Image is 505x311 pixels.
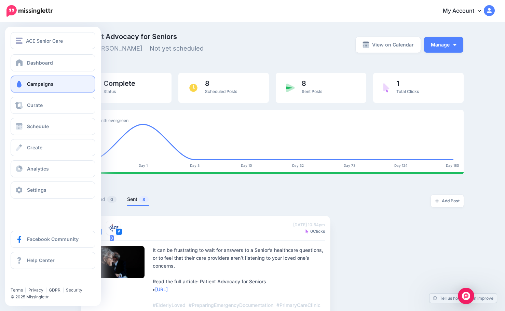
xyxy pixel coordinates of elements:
a: Schedule [11,118,95,135]
span: Sent Posts [302,89,322,94]
div: Day 124 [391,163,411,167]
a: Security [66,287,82,293]
span: | [63,287,64,293]
span: ACE Senior Care [26,37,63,45]
span: Scheduled Posts [205,89,237,94]
a: Add Post [431,195,464,207]
span: 1 [396,80,419,87]
img: menu.png [16,38,23,44]
img: facebook-square.png [116,229,122,235]
div: Day 10 [236,163,257,167]
img: clock.png [189,83,198,93]
div: Day 1 [133,163,153,167]
span: 0 [107,196,117,203]
a: Sent8 [127,195,149,203]
a: Help Center [11,252,95,269]
img: pointer-purple-solid.png [305,229,309,233]
span: | [25,287,26,293]
span: Dashboard [27,60,53,66]
div: Day 73 [339,163,360,167]
li: © 2025 Missinglettr [11,294,99,300]
span: | [45,287,47,293]
span: Facebook Community [27,236,79,242]
span: Patient Advocacy for Seniors [81,33,333,40]
a: Terms [11,287,23,293]
img: arrow-down-white.png [453,44,456,46]
a: Settings [11,181,95,199]
span: 0 [110,235,114,241]
li: Not yet scheduled [150,43,207,54]
span: #PreparingEmergencyDocumentation [189,302,273,308]
li: [PERSON_NAME] [81,43,146,54]
img: 298907705_377465317904989_8911975065966799795_n-bsa117943.png [106,221,120,235]
span: Create [27,145,42,150]
a: View on Calendar [356,37,421,53]
img: calendar-grey-darker.png [363,41,369,48]
a: My Account [436,3,495,19]
span: Total Clicks [396,89,419,94]
img: Missinglettr [6,5,53,17]
img: plus-grey-dark.png [435,199,439,203]
button: ACE Senior Care [11,32,95,49]
div: Day 32 [288,163,308,167]
span: 8 [205,80,237,87]
div: Day 3 [185,163,205,167]
a: [URL] [155,286,168,292]
a: Create [11,139,95,156]
span: Clicks [305,228,325,234]
img: paper-plane-green.png [286,83,295,92]
a: Facebook Community [11,231,95,248]
span: Help Center [27,257,55,263]
a: Tell us how we can improve [429,294,497,303]
iframe: Twitter Follow Button [11,278,63,284]
span: [DATE] 10:54pm [293,221,325,228]
span: #PrimaryCareClinic [276,302,320,308]
span: 8 [139,196,149,203]
span: Settings [27,187,46,193]
div: Day 180 [442,163,463,167]
span: #ElderlyLoved [153,302,186,308]
b: 0 [310,229,313,234]
span: Analytics [27,166,49,172]
span: Status [104,89,116,94]
div: Open Intercom Messenger [458,288,474,304]
button: Manage [424,37,463,53]
a: Privacy [28,287,43,293]
span: Curate [27,102,43,108]
span: Campaigns [27,81,54,87]
a: GDPR [49,287,60,293]
img: pointer-purple.png [383,83,390,93]
a: Campaigns [11,76,95,93]
a: Analytics [11,160,95,177]
a: Curate [11,97,95,114]
span: Schedule [27,123,49,129]
div: 6 month evergreen [91,117,453,125]
a: Dashboard [11,54,95,71]
span: 8 [302,80,322,87]
span: Complete [104,80,135,87]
